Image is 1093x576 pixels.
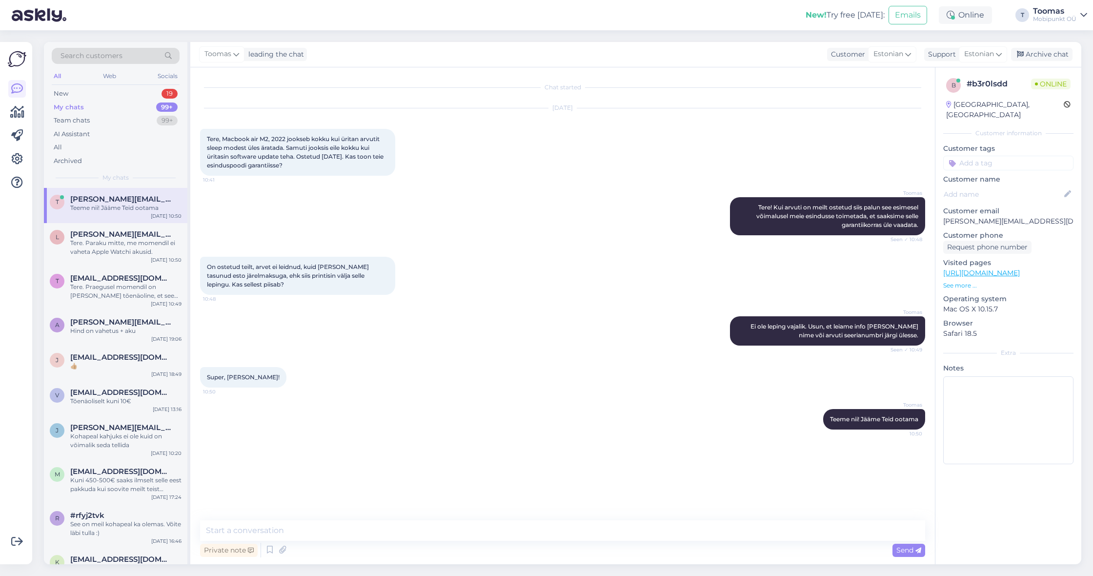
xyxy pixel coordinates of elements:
[943,281,1073,290] p: See more ...
[54,103,84,112] div: My chats
[55,558,60,566] span: k
[8,50,26,68] img: Askly Logo
[151,335,182,343] div: [DATE] 19:06
[70,423,172,432] span: jana.kyppar@gmail.com
[946,100,1064,120] div: [GEOGRAPHIC_DATA], [GEOGRAPHIC_DATA]
[70,195,172,204] span: terese.murumagi@gmail.com
[207,263,370,288] span: On ostetud teilt, arvet ei leidnud, kuid [PERSON_NAME] tasunud esto järelmaksuga, ehk siis printi...
[56,198,59,206] span: t
[886,346,922,353] span: Seen ✓ 10:49
[943,144,1073,154] p: Customer tags
[102,173,129,182] span: My chats
[943,174,1073,185] p: Customer name
[944,189,1062,200] input: Add name
[886,309,922,316] span: Toomas
[54,116,90,125] div: Team chats
[203,295,240,303] span: 10:48
[56,356,59,364] span: j
[70,239,182,256] div: Tere. Paraku mitte, me momendil ei vaheta Apple Watchi akusid.
[204,49,231,60] span: Toomas
[943,156,1073,170] input: Add a tag
[70,520,182,537] div: See on meil kohapeal ka olemas. Võite läbi tulla :)
[151,370,182,378] div: [DATE] 18:49
[101,70,118,82] div: Web
[207,373,280,381] span: Super, [PERSON_NAME]!
[156,70,180,82] div: Socials
[54,129,90,139] div: AI Assistant
[52,70,63,82] div: All
[886,189,922,197] span: Toomas
[1011,48,1073,61] div: Archive chat
[886,430,922,437] span: 10:50
[70,283,182,300] div: Tere. Praegusel momendil on [PERSON_NAME] tõenäoline, et see lähiajal müügile tuleb.
[55,514,60,522] span: r
[55,321,60,329] span: a
[886,236,922,243] span: Seen ✓ 10:48
[207,135,385,169] span: Tere, Macbook air M2, 2022 jookseb kokku kui üritan arvutit sleep modest üles äratada. Samuti joo...
[896,546,921,555] span: Send
[151,212,182,220] div: [DATE] 10:50
[830,415,918,423] span: Teeme nii! Jääme Teid ootama
[943,304,1073,314] p: Mac OS X 10.15.7
[151,537,182,545] div: [DATE] 16:46
[756,204,920,228] span: Tere! Kui arvuti on meilt ostetud siis palun see esimesel võimalusel meie esindusse toimetada, et...
[70,476,182,494] div: Kuni 450-500€ saaks ilmselt selle eest pakkuda kui soovite meilt teist asemele osta.
[1033,15,1076,23] div: Mobipunkt OÜ
[943,318,1073,329] p: Browser
[70,432,182,450] div: Kohapeal kahjuks ei ole kuid on võimalik seda tellida
[56,277,59,285] span: t
[951,82,956,89] span: b
[939,6,992,24] div: Online
[56,233,59,241] span: l
[1031,79,1071,89] span: Online
[750,323,920,339] span: Ei ole leping vajalik. Usun, et leiame info [PERSON_NAME] nime või arvuti seerianumbri järgi ülesse.
[54,156,82,166] div: Archived
[61,51,122,61] span: Search customers
[151,256,182,264] div: [DATE] 10:50
[151,300,182,308] div: [DATE] 10:49
[943,129,1073,138] div: Customer information
[943,268,1020,277] a: [URL][DOMAIN_NAME]
[889,6,927,24] button: Emails
[70,467,172,476] span: madis.leppiko@gmail.com
[806,10,827,20] b: New!
[70,230,172,239] span: laura.kreitzberg@gmail.com
[200,103,925,112] div: [DATE]
[1015,8,1029,22] div: T
[203,176,240,184] span: 10:41
[70,327,182,335] div: Hind on vahetus + aku
[70,318,172,327] span: adrian.lichtfeldt@gmail.com
[153,406,182,413] div: [DATE] 13:16
[1033,7,1087,23] a: ToomasMobipunkt OÜ
[70,511,104,520] span: #rfyj2tvk
[943,329,1073,339] p: Safari 18.5
[55,391,59,399] span: v
[54,89,68,99] div: New
[156,103,178,112] div: 99+
[70,204,182,212] div: Teeme nii! Jääme Teid ootama
[200,83,925,92] div: Chat started
[943,363,1073,373] p: Notes
[873,49,903,60] span: Estonian
[806,9,885,21] div: Try free [DATE]:
[70,397,182,406] div: Tõenäoliselt kuni 10€
[70,362,182,370] div: 👍🏼
[56,427,59,434] span: j
[244,49,304,60] div: leading the chat
[54,143,62,152] div: All
[55,471,60,478] span: m
[70,353,172,362] span: jegorzigadlo@gmail.com
[70,555,172,564] span: koutromanos.ilias@gmail.com
[943,230,1073,241] p: Customer phone
[1033,7,1076,15] div: Toomas
[964,49,994,60] span: Estonian
[151,494,182,501] div: [DATE] 17:24
[943,349,1073,357] div: Extra
[162,89,178,99] div: 19
[157,116,178,125] div: 99+
[151,450,182,457] div: [DATE] 10:20
[943,294,1073,304] p: Operating system
[70,388,172,397] span: vahurveskioja@gmail.com
[827,49,865,60] div: Customer
[943,206,1073,216] p: Customer email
